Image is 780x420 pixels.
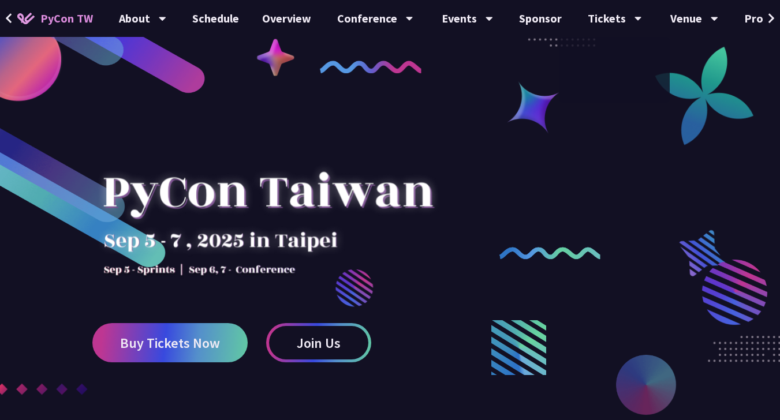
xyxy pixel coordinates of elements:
span: Join Us [297,336,341,350]
img: curly-2.e802c9f.png [499,247,601,260]
a: Buy Tickets Now [92,323,248,362]
a: Join Us [266,323,371,362]
span: Buy Tickets Now [120,336,220,350]
a: PyCon TW [6,4,105,33]
span: PyCon TW [40,10,93,27]
img: Home icon of PyCon TW 2025 [17,13,35,24]
img: curly-1.ebdbada.png [320,61,421,73]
